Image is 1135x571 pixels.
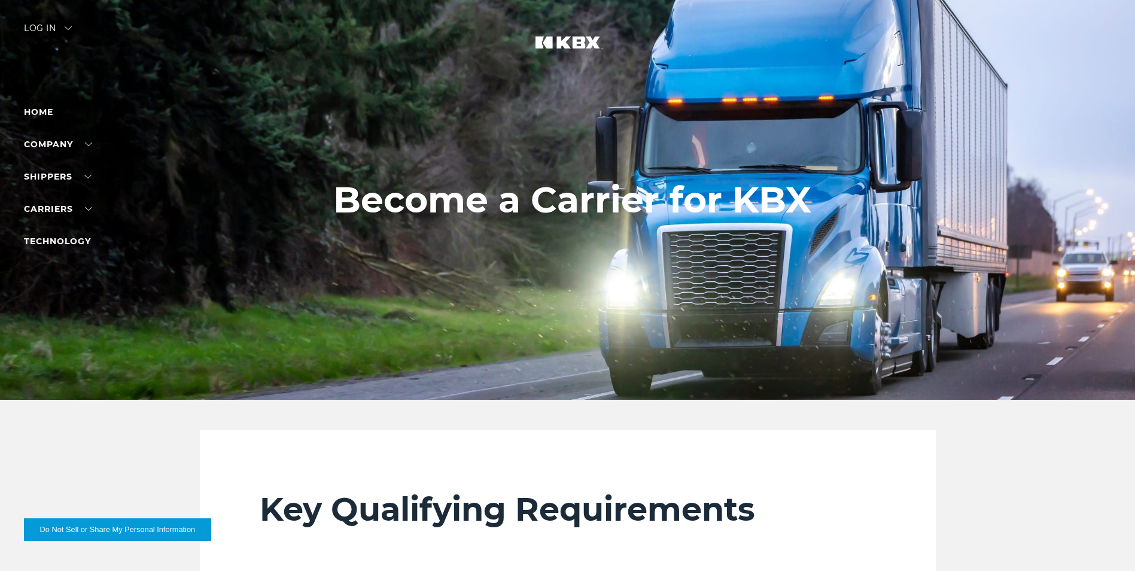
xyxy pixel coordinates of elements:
a: Carriers [24,204,92,214]
img: kbx logo [523,24,613,77]
a: Home [24,107,53,117]
a: Company [24,139,92,150]
div: Log in [24,24,72,41]
a: SHIPPERS [24,171,92,182]
a: Technology [24,236,91,247]
h1: Become a Carrier for KBX [333,180,811,220]
img: arrow [65,26,72,30]
h2: Key Qualifying Requirements [260,490,876,529]
button: Do Not Sell or Share My Personal Information [24,518,211,541]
